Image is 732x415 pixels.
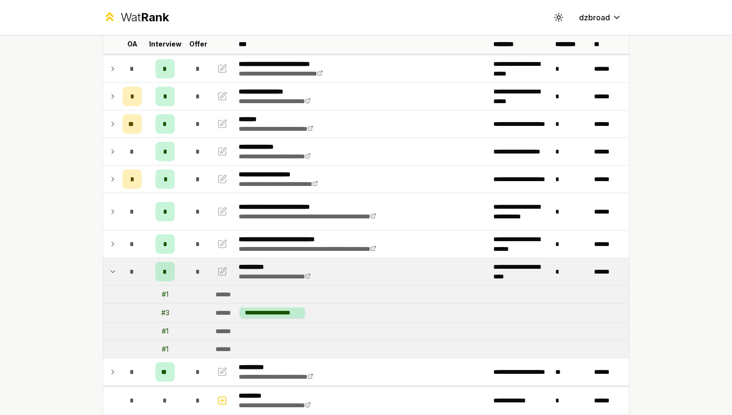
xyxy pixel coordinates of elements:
[149,39,182,49] p: Interview
[161,308,169,318] div: # 3
[571,9,629,26] button: dzbroad
[162,326,168,336] div: # 1
[162,290,168,299] div: # 1
[121,10,169,25] div: Wat
[103,10,169,25] a: WatRank
[127,39,137,49] p: OA
[162,344,168,354] div: # 1
[579,12,610,23] span: dzbroad
[141,10,169,24] span: Rank
[189,39,207,49] p: Offer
